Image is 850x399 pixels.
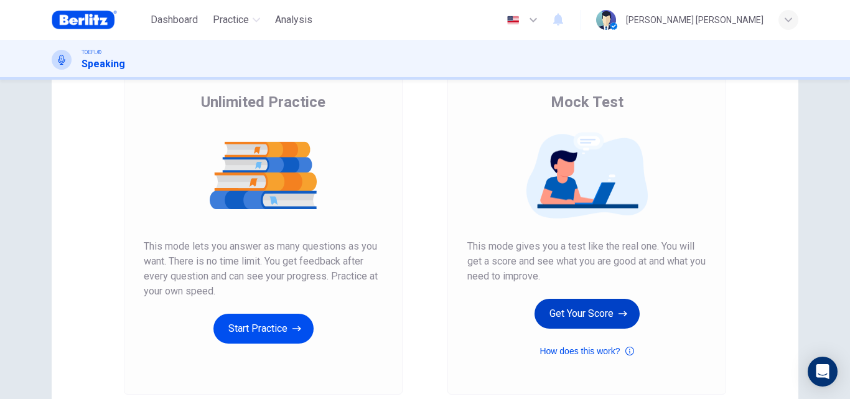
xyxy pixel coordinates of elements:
[596,10,616,30] img: Profile picture
[146,9,203,31] button: Dashboard
[270,9,317,31] button: Analysis
[208,9,265,31] button: Practice
[151,12,198,27] span: Dashboard
[201,92,325,112] span: Unlimited Practice
[467,239,706,284] span: This mode gives you a test like the real one. You will get a score and see what you are good at a...
[82,48,101,57] span: TOEFL®
[551,92,623,112] span: Mock Test
[626,12,764,27] div: [PERSON_NAME] [PERSON_NAME]
[539,344,633,359] button: How does this work?
[144,239,383,299] span: This mode lets you answer as many questions as you want. There is no time limit. You get feedback...
[213,314,314,344] button: Start Practice
[535,299,640,329] button: Get Your Score
[275,12,312,27] span: Analysis
[82,57,125,72] h1: Speaking
[808,357,838,387] div: Open Intercom Messenger
[213,12,249,27] span: Practice
[52,7,146,32] a: Berlitz Brasil logo
[505,16,521,25] img: en
[52,7,117,32] img: Berlitz Brasil logo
